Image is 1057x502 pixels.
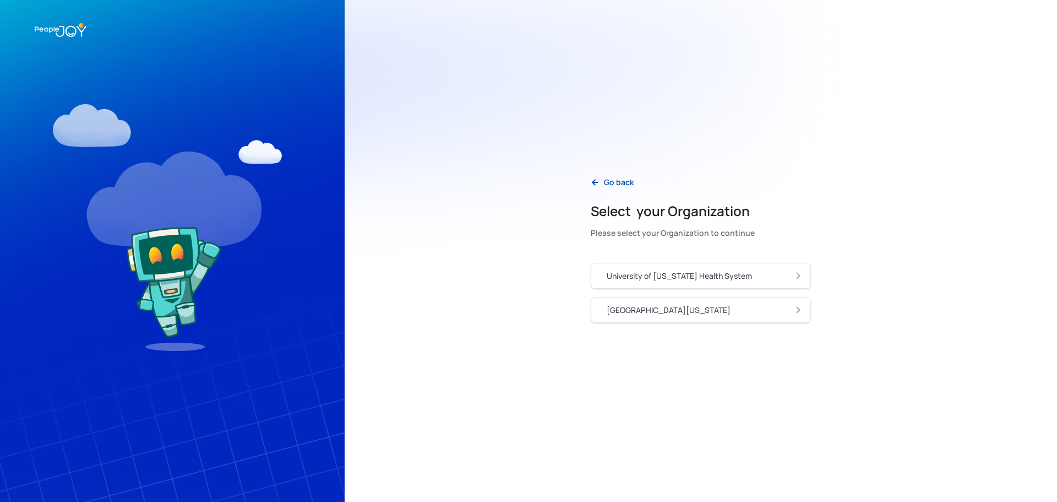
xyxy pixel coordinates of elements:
a: Go back [582,171,642,193]
div: [GEOGRAPHIC_DATA][US_STATE] [607,305,731,316]
a: University of [US_STATE] Health System [591,263,811,289]
div: Please select your Organization to continue [591,225,755,241]
a: [GEOGRAPHIC_DATA][US_STATE] [591,297,811,323]
h2: Select your Organization [591,202,755,220]
div: Go back [604,177,634,188]
div: University of [US_STATE] Health System [607,271,752,282]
